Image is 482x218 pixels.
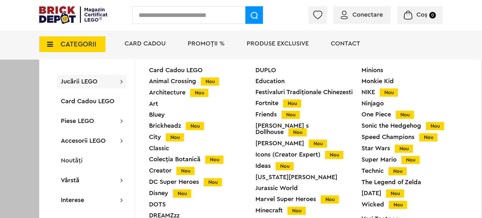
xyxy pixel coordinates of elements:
[331,40,360,47] a: Contact
[201,77,219,86] span: Nou
[61,78,98,85] a: Jucării LEGO
[429,12,436,19] small: 0
[352,12,383,18] span: Conectare
[188,40,225,47] a: PROMOȚII %
[149,67,255,73] a: Card Cadou LEGO
[255,67,362,73] a: DUPLO
[361,67,468,73] a: Minions
[61,41,96,48] span: CATEGORII
[125,40,166,47] a: Card Cadou
[361,78,468,84] a: Monkie Kid
[149,78,255,85] a: Animal CrossingNou
[341,12,383,18] a: Conectare
[416,12,427,18] span: Coș
[255,78,362,84] a: Education
[149,78,255,85] div: Animal Crossing
[247,40,309,47] a: Produse exclusive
